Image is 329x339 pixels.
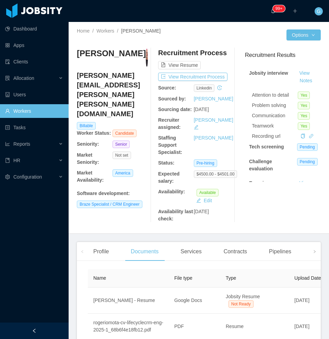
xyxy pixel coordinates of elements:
[5,142,10,146] i: icon: line-chart
[226,324,244,329] span: Resume
[5,22,63,36] a: icon: pie-chartDashboard
[194,135,233,141] a: [PERSON_NAME]
[5,76,10,81] i: icon: solution
[252,112,298,119] div: Communication
[297,143,318,151] span: Pending
[113,130,137,137] span: Candidate
[317,7,321,15] span: G
[194,107,209,112] span: [DATE]
[293,9,297,13] i: icon: plus
[158,107,192,112] b: Sourcing date:
[158,62,201,68] a: icon: file-textView Resume
[121,28,161,34] span: [PERSON_NAME]
[263,242,297,261] div: Pipelines
[158,117,180,130] b: Recruiter assigned:
[5,121,63,134] a: icon: profileTasks
[88,288,169,314] td: [PERSON_NAME] - Resume
[309,133,314,139] a: icon: link
[77,130,111,136] b: Worker Status:
[88,242,114,261] div: Profile
[194,84,215,92] span: linkedin
[77,152,99,165] b: Market Seniority:
[273,5,285,12] sup: 211
[249,70,288,76] strong: Jobsity interview
[77,48,146,59] h3: [PERSON_NAME]
[252,102,298,109] div: Problem solving
[226,275,236,281] span: Type
[217,85,222,90] i: icon: history
[294,324,309,329] span: [DATE]
[5,55,63,69] a: icon: auditClients
[298,122,310,130] span: Yes
[125,242,164,261] div: Documents
[297,158,318,166] span: Pending
[158,85,176,90] b: Source:
[158,73,227,81] button: icon: exportView Recruitment Process
[218,242,252,261] div: Contracts
[249,144,284,149] strong: Tech screening
[5,158,10,163] i: icon: book
[77,191,130,196] b: Software development :
[113,141,130,148] span: Senior
[294,298,309,303] span: [DATE]
[13,141,30,147] span: Reports
[77,122,96,130] span: Billable
[298,92,310,99] span: Yes
[158,171,179,184] b: Expected salary:
[158,96,186,101] b: Sourced by:
[93,275,106,281] span: Name
[309,134,314,138] i: icon: link
[294,275,321,281] span: Upload Date
[193,196,215,205] button: icon: editEdit
[298,112,310,120] span: Yes
[158,74,227,80] a: icon: exportView Recruitment Process
[194,117,233,123] a: [PERSON_NAME]
[228,300,254,308] span: Not Ready
[158,160,174,166] b: Status:
[175,242,207,261] div: Services
[13,75,34,81] span: Allocation
[301,133,305,140] div: Copy
[158,209,193,221] b: Availability last check:
[286,29,321,40] button: Optionsicon: down
[158,135,182,155] b: Staffing Support Specialist:
[13,174,42,180] span: Configuration
[13,158,20,163] span: HR
[298,102,310,109] span: Yes
[146,48,148,67] img: d56842bb-4bec-4940-93ca-096eb6d57e9a_68b6f4e0de5e2-400w.png
[297,180,312,186] a: View
[113,152,131,159] span: Not set
[77,170,104,183] b: Market Availability:
[245,51,321,59] h3: Recruitment Results
[5,38,63,52] a: icon: appstoreApps
[313,250,316,253] i: icon: right
[194,159,217,167] span: Pre-hiring
[297,70,312,76] a: View
[301,134,305,138] i: icon: copy
[77,28,90,34] a: Home
[297,77,315,85] button: Notes
[252,122,298,130] div: Teamwork
[194,209,209,214] span: [DATE]
[169,288,220,314] td: Google Docs
[158,189,185,194] b: Availability:
[77,71,148,119] h4: [PERSON_NAME][EMAIL_ADDRESS][PERSON_NAME][PERSON_NAME][DOMAIN_NAME]
[5,88,63,101] a: icon: robotUsers
[226,294,260,299] span: Jobsity Resume
[194,125,199,130] i: icon: edit
[194,96,233,101] a: [PERSON_NAME]
[271,9,275,13] i: icon: bell
[174,275,192,281] span: File type
[96,28,114,34] a: Workers
[77,201,142,208] span: Braze Specialist / CRM Engineer
[5,104,63,118] a: icon: userWorkers
[249,180,275,193] strong: Experience evaluation
[252,92,298,99] div: Attention to detail
[5,174,10,179] i: icon: setting
[194,170,237,178] span: $4500.00 - $4501.00
[158,61,201,69] button: icon: file-textView Resume
[117,28,118,34] span: /
[77,141,99,147] b: Seniority:
[81,250,84,253] i: icon: left
[92,28,94,34] span: /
